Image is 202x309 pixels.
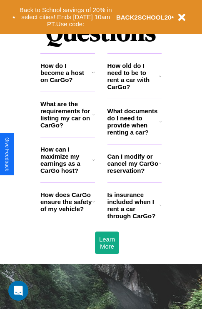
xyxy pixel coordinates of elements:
div: Open Intercom Messenger [8,281,28,301]
b: BACK2SCHOOL20 [116,14,172,21]
h3: How do I become a host on CarGo? [40,62,92,83]
h3: Can I modify or cancel my CarGo reservation? [107,153,159,174]
button: Learn More [95,232,119,254]
h3: What are the requirements for listing my car on CarGo? [40,100,92,129]
button: Back to School savings of 20% in select cities! Ends [DATE] 10am PT.Use code: [15,4,116,30]
h3: How can I maximize my earnings as a CarGo host? [40,146,92,174]
h3: How old do I need to be to rent a car with CarGo? [107,62,160,90]
h3: How does CarGo ensure the safety of my vehicle? [40,191,92,212]
h3: Is insurance included when I rent a car through CarGo? [107,191,160,219]
div: Give Feedback [4,137,10,171]
h3: What documents do I need to provide when renting a car? [107,107,160,136]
